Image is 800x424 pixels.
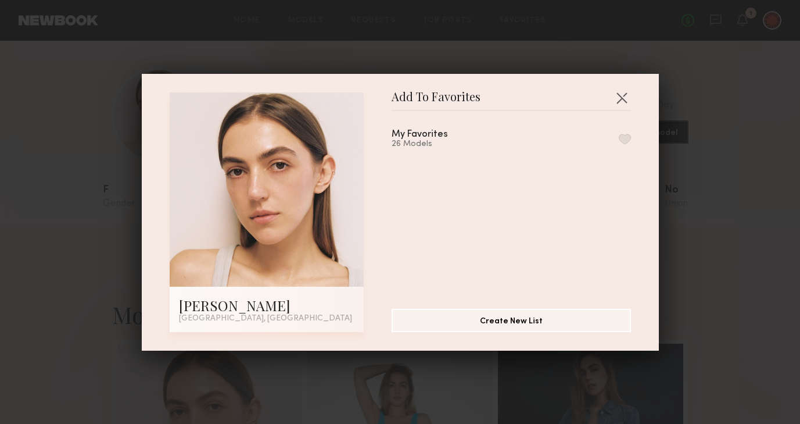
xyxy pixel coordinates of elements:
[392,130,448,140] div: My Favorites
[179,315,354,323] div: [GEOGRAPHIC_DATA], [GEOGRAPHIC_DATA]
[612,88,631,107] button: Close
[179,296,354,315] div: [PERSON_NAME]
[392,92,480,110] span: Add To Favorites
[392,309,631,332] button: Create New List
[392,140,476,149] div: 26 Models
